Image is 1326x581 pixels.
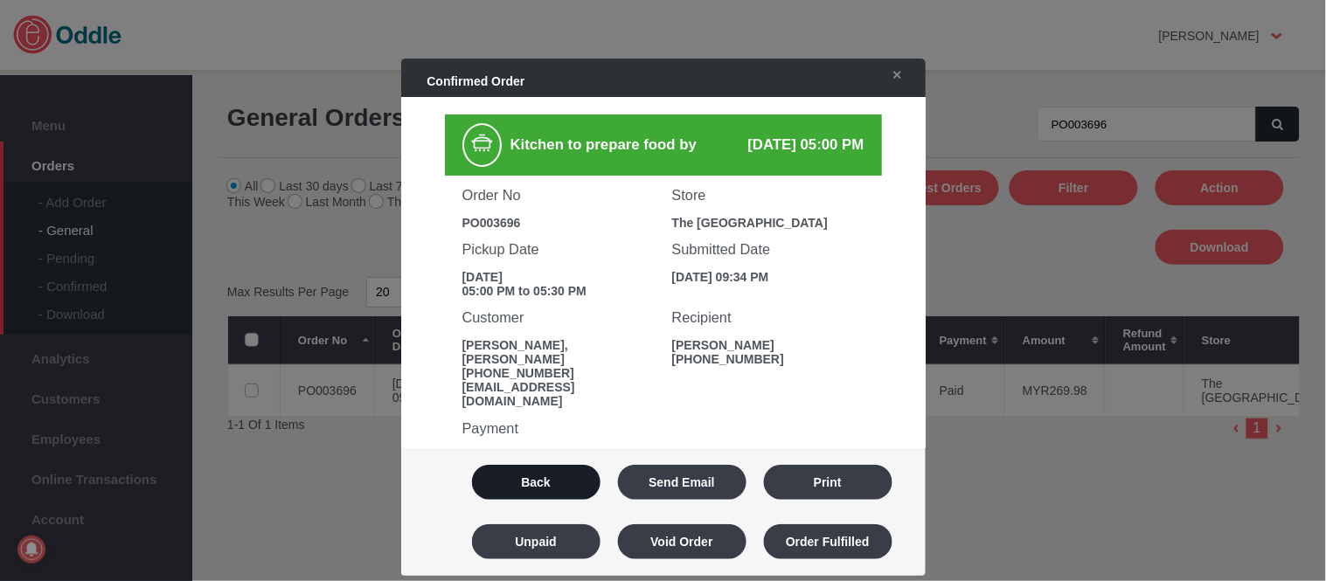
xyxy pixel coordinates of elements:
[462,241,655,258] h3: Pickup Date
[462,420,864,437] h3: Payment
[472,524,601,559] button: Unpaid
[672,187,864,204] h3: Store
[618,465,746,500] button: Send Email
[410,66,866,97] div: Confirmed Order
[672,270,864,284] div: [DATE] 09:34 PM
[502,123,729,167] div: Kitchen to prepare food by
[618,524,746,559] button: Void Order
[672,216,864,230] div: The [GEOGRAPHIC_DATA]
[729,136,864,154] div: [DATE] 05:00 PM
[462,284,655,298] div: 05:00 PM to 05:30 PM
[462,216,655,230] div: PO003696
[462,338,655,366] div: [PERSON_NAME], [PERSON_NAME]
[875,59,912,91] a: ✕
[462,366,655,380] div: [PHONE_NUMBER]
[672,309,864,326] h3: Recipient
[462,270,655,284] div: [DATE]
[672,241,864,258] h3: Submitted Date
[462,380,655,408] div: [EMAIL_ADDRESS][DOMAIN_NAME]
[764,524,892,559] button: Order Fulfilled
[462,187,655,204] h3: Order No
[672,338,864,352] div: [PERSON_NAME]
[672,352,864,366] div: [PHONE_NUMBER]
[469,129,496,156] img: cooking.png
[764,465,892,500] button: Print
[462,309,655,326] h3: Customer
[472,465,601,500] button: Back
